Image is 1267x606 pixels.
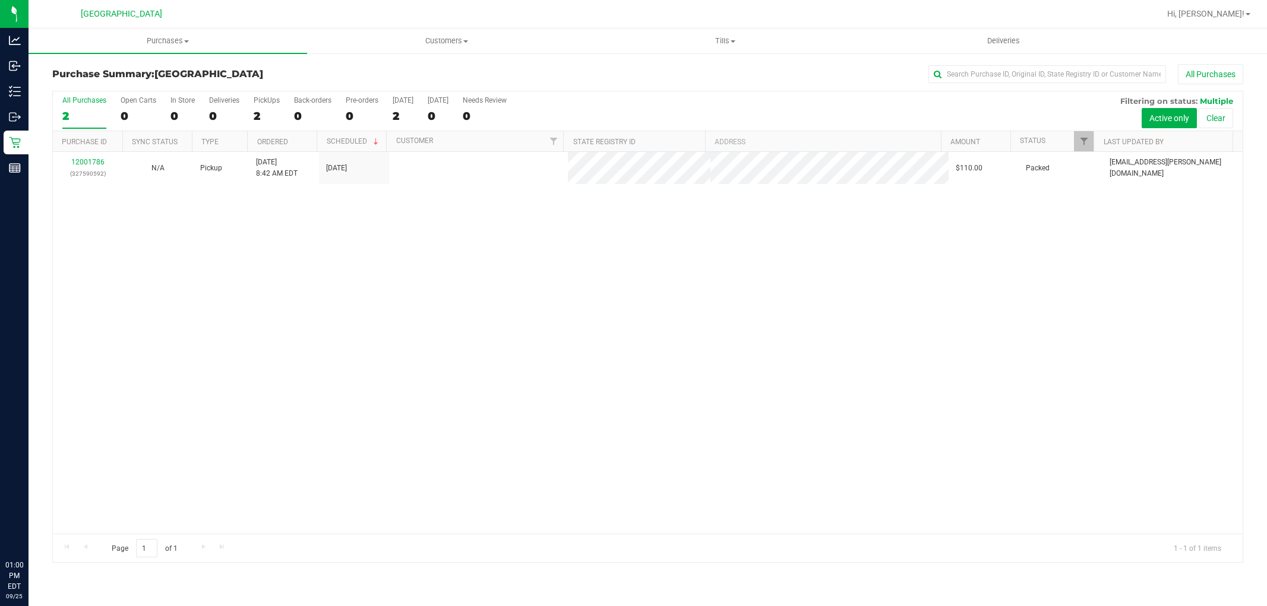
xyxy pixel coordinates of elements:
inline-svg: Inventory [9,85,21,97]
span: Purchases [29,36,307,46]
span: Page of 1 [102,539,187,557]
h3: Purchase Summary: [52,69,449,80]
a: State Registry ID [573,138,636,146]
iframe: Resource center [12,511,48,547]
span: Filtering on status: [1120,96,1198,106]
div: 2 [393,109,413,123]
span: 1 - 1 of 1 items [1164,539,1231,557]
a: Customer [396,137,433,145]
div: 0 [428,109,448,123]
a: Amount [950,138,980,146]
a: Tills [586,28,864,53]
a: Status [1020,137,1045,145]
p: (327590592) [60,168,116,179]
a: Purchase ID [62,138,107,146]
div: Needs Review [463,96,507,104]
div: Deliveries [209,96,239,104]
a: Sync Status [132,138,178,146]
span: Packed [1026,163,1050,174]
span: Customers [308,36,585,46]
div: 2 [62,109,106,123]
input: Search Purchase ID, Original ID, State Registry ID or Customer Name... [928,65,1166,83]
div: [DATE] [428,96,448,104]
a: Filter [544,131,563,151]
a: 12001786 [71,158,105,166]
button: All Purchases [1178,64,1243,84]
span: Pickup [200,163,222,174]
inline-svg: Inbound [9,60,21,72]
span: Tills [586,36,864,46]
div: In Store [170,96,195,104]
div: 2 [254,109,280,123]
span: [GEOGRAPHIC_DATA] [81,9,162,19]
a: Purchases [29,28,307,53]
button: Active only [1142,108,1197,128]
a: Type [201,138,219,146]
span: [EMAIL_ADDRESS][PERSON_NAME][DOMAIN_NAME] [1110,157,1236,179]
span: Deliveries [971,36,1036,46]
div: 0 [346,109,378,123]
input: 1 [136,539,157,557]
span: [DATE] [326,163,347,174]
div: Pre-orders [346,96,378,104]
th: Address [705,131,941,152]
p: 09/25 [5,592,23,601]
span: Not Applicable [151,164,165,172]
div: [DATE] [393,96,413,104]
inline-svg: Retail [9,137,21,148]
div: PickUps [254,96,280,104]
button: N/A [151,163,165,174]
a: Last Updated By [1104,138,1164,146]
div: 0 [170,109,195,123]
a: Ordered [257,138,288,146]
div: 0 [463,109,507,123]
div: 0 [121,109,156,123]
div: Back-orders [294,96,331,104]
p: 01:00 PM EDT [5,560,23,592]
span: $110.00 [956,163,982,174]
inline-svg: Outbound [9,111,21,123]
a: Filter [1074,131,1094,151]
inline-svg: Reports [9,162,21,174]
a: Scheduled [327,137,381,145]
span: [GEOGRAPHIC_DATA] [154,68,263,80]
span: Multiple [1200,96,1233,106]
div: Open Carts [121,96,156,104]
span: Hi, [PERSON_NAME]! [1167,9,1244,18]
div: 0 [294,109,331,123]
inline-svg: Analytics [9,34,21,46]
a: Customers [307,28,586,53]
a: Deliveries [864,28,1143,53]
div: 0 [209,109,239,123]
span: [DATE] 8:42 AM EDT [256,157,298,179]
div: All Purchases [62,96,106,104]
button: Clear [1199,108,1233,128]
